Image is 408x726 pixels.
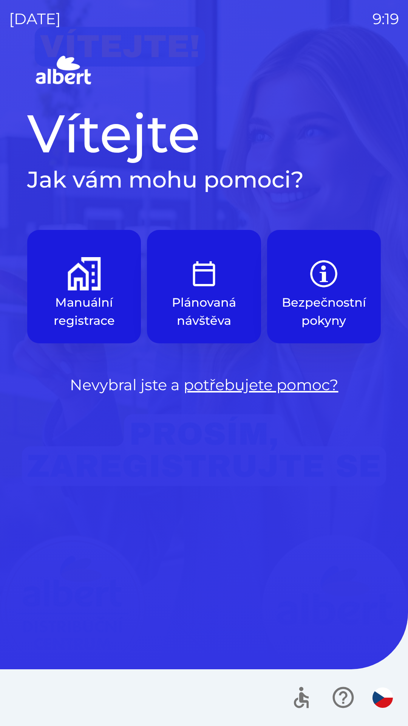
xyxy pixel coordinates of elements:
[147,230,261,343] button: Plánovaná návštěva
[68,257,101,290] img: d73f94ca-8ab6-4a86-aa04-b3561b69ae4e.png
[267,230,381,343] button: Bezpečnostní pokyny
[184,375,338,394] a: potřebujete pomoc?
[372,687,393,708] img: cs flag
[9,8,61,30] p: [DATE]
[27,374,381,396] p: Nevybral jste a
[27,53,381,89] img: Logo
[282,293,366,330] p: Bezpečnostní pokyny
[307,257,340,290] img: b85e123a-dd5f-4e82-bd26-90b222bbbbcf.png
[372,8,399,30] p: 9:19
[165,293,243,330] p: Plánovaná návštěva
[27,230,141,343] button: Manuální registrace
[45,293,123,330] p: Manuální registrace
[27,166,381,194] h2: Jak vám mohu pomoci?
[27,101,381,166] h1: Vítejte
[187,257,221,290] img: e9efe3d3-6003-445a-8475-3fd9a2e5368f.png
